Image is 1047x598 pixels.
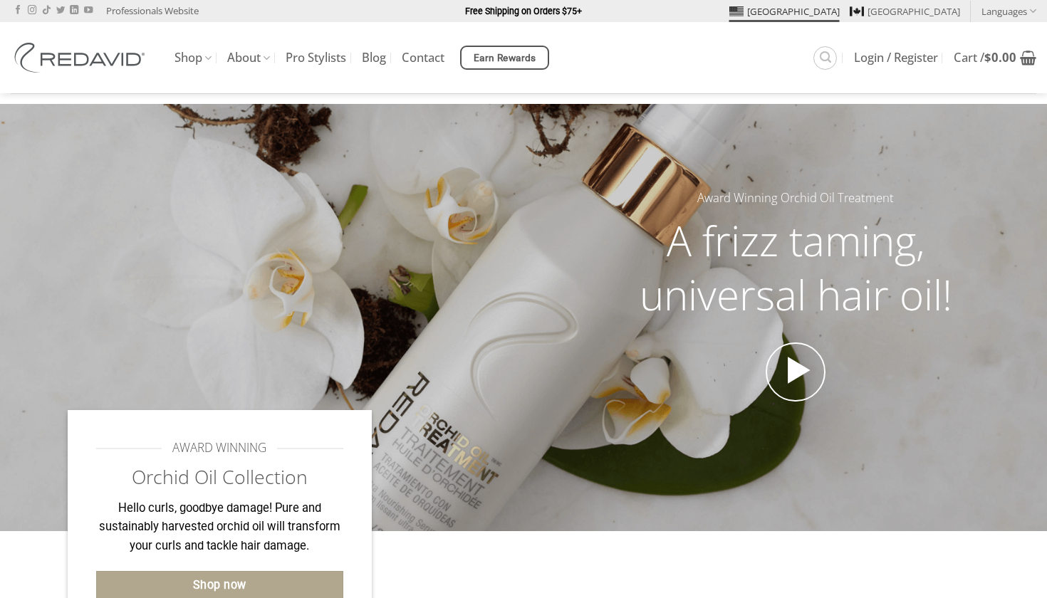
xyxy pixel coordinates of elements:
span: AWARD WINNING [172,439,266,458]
a: Follow on LinkedIn [70,6,78,16]
span: Earn Rewards [474,51,536,66]
a: Languages [981,1,1036,21]
a: Earn Rewards [460,46,549,70]
h2: Orchid Oil Collection [96,465,343,490]
a: Shop [174,44,212,72]
a: Open video in lightbox [766,342,825,402]
span: Shop now [193,576,246,594]
bdi: 0.00 [984,49,1016,65]
span: $ [984,49,991,65]
a: Follow on TikTok [42,6,51,16]
a: Login / Register [854,45,938,70]
strong: Free Shipping on Orders $75+ [465,6,582,16]
h2: A frizz taming, universal hair oil! [612,214,979,321]
h5: Award Winning Orchid Oil Treatment [612,189,979,208]
span: Login / Register [854,52,938,63]
a: Follow on YouTube [84,6,93,16]
a: Follow on Twitter [56,6,65,16]
a: About [227,44,270,72]
img: REDAVID Salon Products | United States [11,43,153,73]
a: Follow on Facebook [14,6,22,16]
p: Hello curls, goodbye damage! Pure and sustainably harvested orchid oil will transform your curls ... [96,499,343,556]
a: [GEOGRAPHIC_DATA] [729,1,840,22]
a: Search [813,46,837,70]
a: Pro Stylists [286,45,346,70]
a: Contact [402,45,444,70]
a: Blog [362,45,386,70]
span: Cart / [954,52,1016,63]
a: Follow on Instagram [28,6,36,16]
a: [GEOGRAPHIC_DATA] [850,1,960,22]
a: View cart [954,42,1036,73]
